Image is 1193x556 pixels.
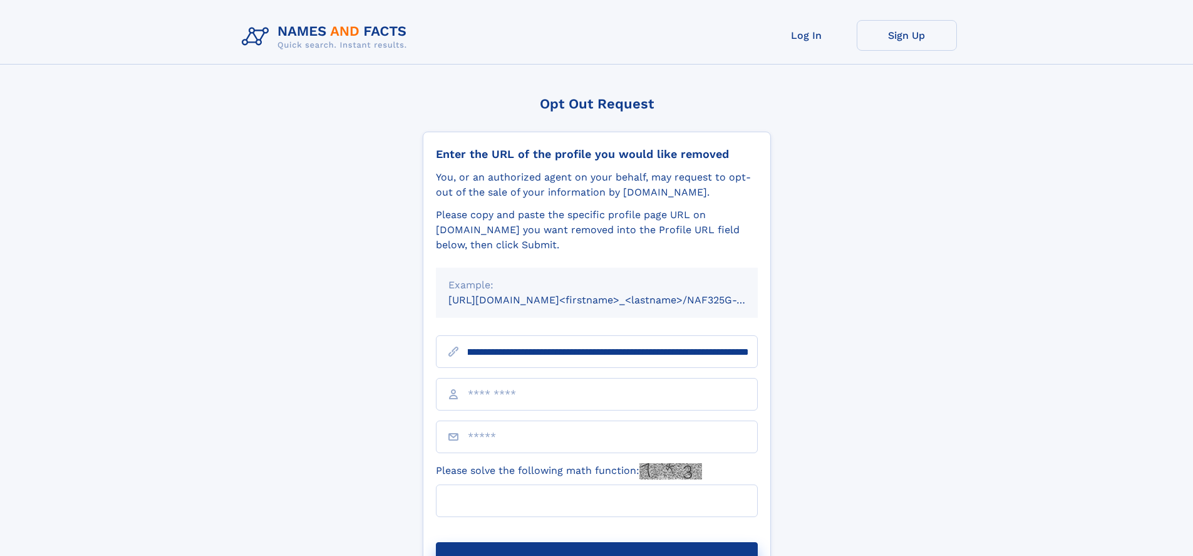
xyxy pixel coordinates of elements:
[857,20,957,51] a: Sign Up
[436,463,702,480] label: Please solve the following math function:
[448,294,782,306] small: [URL][DOMAIN_NAME]<firstname>_<lastname>/NAF325G-xxxxxxxx
[436,207,758,253] div: Please copy and paste the specific profile page URL on [DOMAIN_NAME] you want removed into the Pr...
[448,278,745,293] div: Example:
[237,20,417,54] img: Logo Names and Facts
[436,170,758,200] div: You, or an authorized agent on your behalf, may request to opt-out of the sale of your informatio...
[423,96,771,112] div: Opt Out Request
[757,20,857,51] a: Log In
[436,147,758,161] div: Enter the URL of the profile you would like removed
